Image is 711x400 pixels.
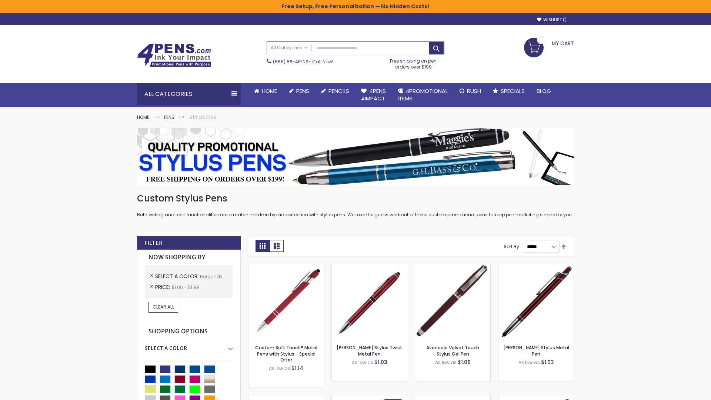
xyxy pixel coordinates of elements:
span: Burgundy [200,273,223,280]
strong: Filter [144,239,163,247]
img: 4Pens Custom Pens and Promotional Products [137,43,211,67]
span: $1.00 - $1.99 [171,284,199,290]
span: Home [262,87,277,95]
a: [PERSON_NAME] Stylus Metal Pen [503,344,569,357]
a: Olson Stylus Metal Pen-Burgundy [498,264,574,270]
span: As low as [352,359,373,366]
img: Custom Soft Touch® Metal Pens with Stylus-Burgundy [248,264,324,339]
a: (888) 88-4PENS [273,59,308,65]
a: Blog [531,83,557,99]
strong: Shopping Options [145,324,233,340]
a: Custom Soft Touch® Metal Pens with Stylus-Burgundy [248,264,324,270]
span: Clear All [153,304,174,310]
a: Pencils [315,83,355,99]
span: All Categories [271,45,308,51]
a: Colter Stylus Twist Metal Pen-Burgundy [332,264,407,270]
a: Pens [283,83,315,99]
a: 4PROMOTIONALITEMS [392,83,454,107]
a: Clear All [148,302,178,312]
span: 4PROMOTIONAL ITEMS [398,87,448,102]
span: Specials [501,87,525,95]
a: Pens [164,114,174,120]
strong: Grid [256,240,270,252]
span: 4Pens 4impact [361,87,386,102]
span: Blog [537,87,551,95]
span: As low as [518,359,540,366]
span: $1.06 [458,359,471,366]
a: Home [137,114,149,120]
a: [PERSON_NAME] Stylus Twist Metal Pen [337,344,402,357]
div: All Categories [137,83,241,105]
span: Price [155,283,171,291]
a: Avendale Velvet Touch Stylus Gel Pen [426,344,479,357]
a: Custom Soft Touch® Metal Pens with Stylus - Special Offer [255,344,317,363]
div: Both writing and tech functionalities are a match made in hybrid perfection with stylus pens. We ... [137,193,574,218]
span: Select A Color [155,273,200,280]
span: $1.03 [541,359,554,366]
a: Wishlist [537,17,567,23]
img: Avendale Velvet Touch Stylus Gel Pen-Burgundy [415,264,490,339]
a: Home [248,83,283,99]
a: Avendale Velvet Touch Stylus Gel Pen-Burgundy [415,264,490,270]
label: Sort By [504,243,519,250]
span: Rush [467,87,481,95]
span: As low as [435,359,457,366]
span: $1.03 [374,359,387,366]
strong: Stylus Pens [189,114,217,120]
strong: Now Shopping by [145,250,233,265]
a: Specials [487,83,531,99]
div: Free shipping on pen orders over $199 [383,55,445,70]
a: 4Pens4impact [355,83,392,107]
a: Rush [454,83,487,99]
span: Pencils [328,87,349,95]
img: Olson Stylus Metal Pen-Burgundy [498,264,574,339]
span: $1.14 [291,364,303,372]
img: Stylus Pens [137,128,574,185]
span: - Call Now! [273,59,333,65]
span: As low as [269,365,290,371]
a: All Categories [267,42,311,54]
span: Pens [296,87,309,95]
div: Select A Color [145,339,233,352]
img: Colter Stylus Twist Metal Pen-Burgundy [332,264,407,339]
h1: Custom Stylus Pens [137,193,574,204]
